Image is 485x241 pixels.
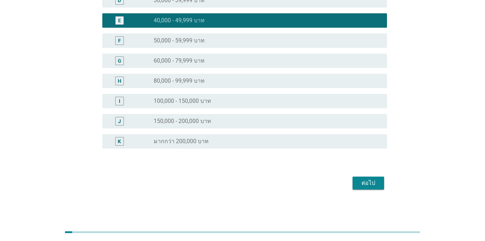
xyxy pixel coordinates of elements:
div: I [119,97,120,105]
label: 150,000 - 200,000 บาท [154,118,211,125]
label: 50,000 - 59,999 บาท [154,37,205,44]
label: 100,000 - 150,000 บาท [154,97,211,105]
label: 60,000 - 79,999 บาท [154,57,205,64]
div: ต่อไป [358,179,378,187]
label: มากกว่า 200,000 บาท [154,138,209,145]
div: J [118,117,121,125]
label: 80,000 - 99,999 บาท [154,77,205,85]
div: G [118,57,121,64]
div: K [118,137,121,145]
label: 40,000 - 49,999 บาท [154,17,205,24]
div: F [118,37,121,44]
div: E [118,17,121,24]
button: ต่อไป [353,177,384,190]
div: H [118,77,121,85]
